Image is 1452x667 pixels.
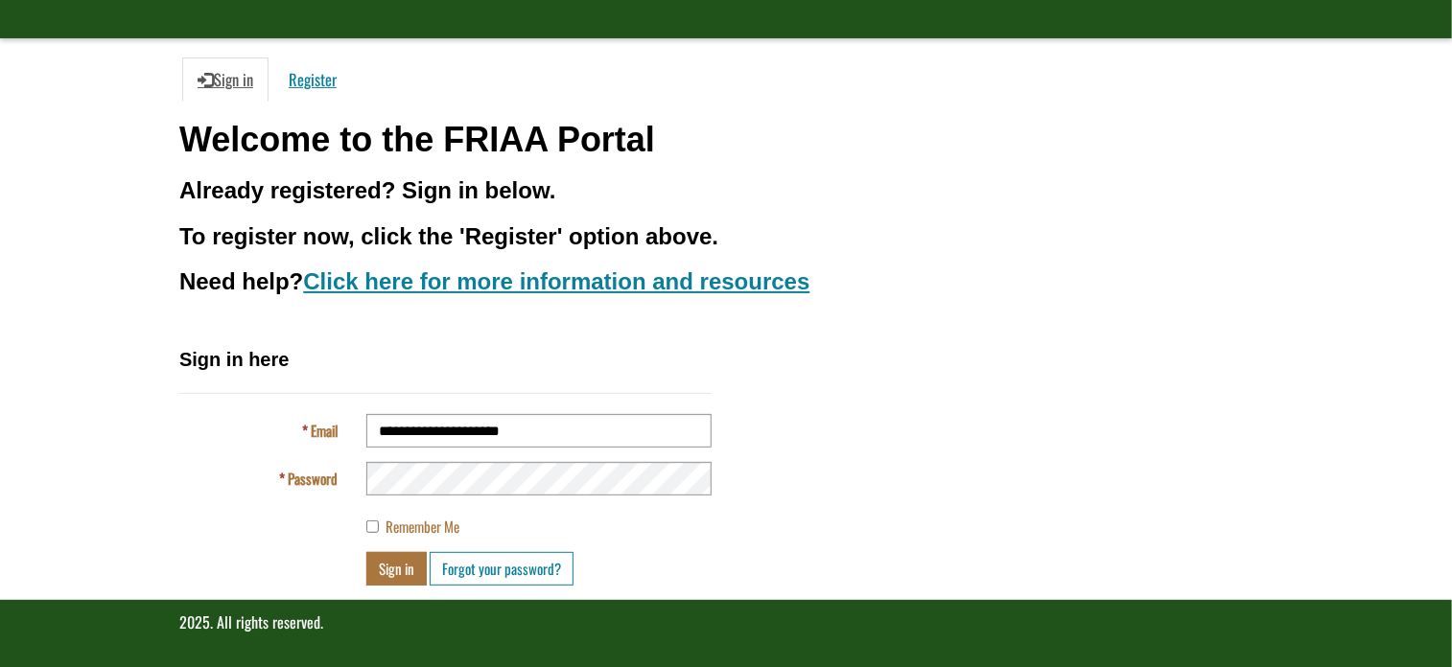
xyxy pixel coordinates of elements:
[303,268,809,294] a: Click here for more information and resources
[179,224,1273,249] h3: To register now, click the 'Register' option above.
[366,552,427,586] button: Sign in
[210,610,323,633] span: . All rights reserved.
[179,349,289,370] span: Sign in here
[182,57,269,102] a: Sign in
[430,552,574,586] a: Forgot your password?
[311,420,338,441] span: Email
[179,611,1273,633] p: 2025
[273,57,352,102] a: Register
[288,468,338,489] span: Password
[179,178,1273,203] h3: Already registered? Sign in below.
[366,520,379,533] input: Remember Me
[386,516,459,537] span: Remember Me
[179,121,1273,159] h1: Welcome to the FRIAA Portal
[179,269,1273,294] h3: Need help?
